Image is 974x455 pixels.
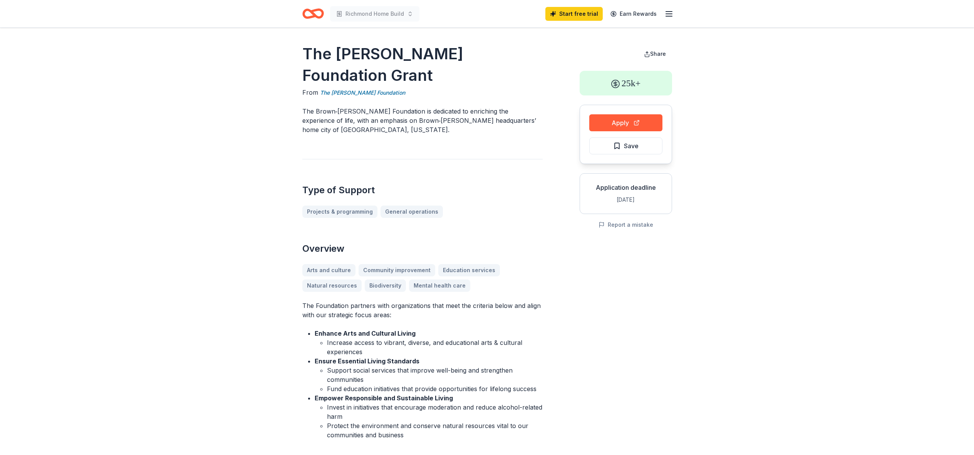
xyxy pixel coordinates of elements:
div: Application deadline [586,183,666,192]
p: The Brown‑[PERSON_NAME] Foundation is dedicated to enriching the experience of life, with an emph... [302,107,543,134]
span: Share [650,50,666,57]
h2: Type of Support [302,184,543,196]
strong: Ensure Essential Living Standards [315,357,419,365]
a: Earn Rewards [606,7,661,21]
a: Projects & programming [302,206,377,218]
p: The Foundation partners with organizations that meet the criteria below and align with our strate... [302,301,543,320]
a: The [PERSON_NAME] Foundation [320,88,405,97]
li: Protect the environment and conserve natural resources vital to our communities and business [327,421,543,440]
button: Report a mistake [598,220,653,229]
h1: The [PERSON_NAME] Foundation Grant [302,43,543,86]
span: Save [624,141,639,151]
li: Fund education initiatives that provide opportunities for lifelong success [327,384,543,393]
a: Home [302,5,324,23]
li: Support social services that improve well-being and strengthen communities [327,366,543,384]
button: Richmond Home Build [330,6,419,22]
strong: Enhance Arts and Cultural Living [315,330,416,337]
div: 25k+ [580,71,672,95]
strong: Empower Responsible and Sustainable Living [315,394,453,402]
button: Share [638,46,672,62]
span: Richmond Home Build [345,9,404,18]
li: Invest in initiatives that encourage moderation and reduce alcohol-related harm [327,403,543,421]
div: From [302,88,543,97]
button: Save [589,137,662,154]
h2: Overview [302,243,543,255]
a: General operations [381,206,443,218]
div: [DATE] [586,195,666,204]
li: Increase access to vibrant, diverse, and educational arts & cultural experiences [327,338,543,356]
a: Start free trial [545,7,603,21]
button: Apply [589,114,662,131]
